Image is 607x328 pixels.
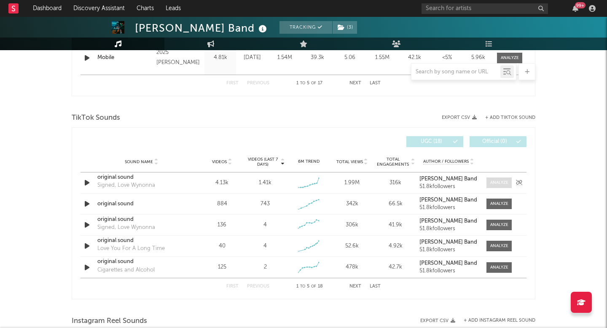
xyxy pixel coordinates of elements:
span: Instagram Reel Sounds [72,316,147,326]
div: 2025 [PERSON_NAME] [156,48,202,68]
span: to [300,285,305,288]
a: original sound [97,215,185,224]
span: Author / Followers [423,159,469,164]
span: of [311,81,316,85]
strong: [PERSON_NAME] Band [419,261,477,266]
div: 2 [264,263,267,272]
button: Next [349,81,361,86]
div: 1.54M [271,54,299,62]
button: + Add TikTok Sound [485,116,535,120]
div: 52.6k [333,242,372,250]
div: 51.8k followers [419,226,478,232]
div: 41.9k [376,221,415,229]
button: Export CSV [420,318,455,323]
a: [PERSON_NAME] Band [419,176,478,182]
div: 4 [263,242,267,250]
div: Signed, Love Wynonna [97,223,155,232]
div: + Add Instagram Reel Sound [455,318,535,323]
button: UGC(18) [406,136,463,147]
a: original sound [97,258,185,266]
div: 342k [333,200,372,208]
strong: [PERSON_NAME] Band [419,239,477,245]
div: 4.13k [202,179,242,187]
a: [PERSON_NAME] Band [419,197,478,203]
div: [DATE] [238,54,266,62]
button: + Add TikTok Sound [477,116,535,120]
span: TikTok Sounds [72,113,120,123]
div: 42.1k [400,54,429,62]
span: of [311,285,316,288]
button: Last [370,81,381,86]
span: UGC ( 18 ) [412,139,451,144]
div: 99 + [575,2,586,8]
div: 743 [261,200,270,208]
div: 51.8k followers [419,268,478,274]
div: 66.5k [376,200,415,208]
a: [PERSON_NAME] Band [419,239,478,245]
span: Videos (last 7 days) [246,157,280,167]
span: to [300,81,305,85]
button: (3) [333,21,357,34]
div: 1 5 18 [286,282,333,292]
button: Tracking [279,21,332,34]
button: Last [370,284,381,289]
a: original sound [97,237,185,245]
button: + Add Instagram Reel Sound [464,318,535,323]
div: 5.06 [336,54,364,62]
div: 42.7k [376,263,415,272]
div: 4.92k [376,242,415,250]
a: [PERSON_NAME] Band [419,218,478,224]
div: 1.99M [333,179,372,187]
span: Sound Name [125,159,153,164]
div: 6M Trend [289,159,328,165]
input: Search for artists [422,3,548,14]
span: Total Engagements [376,157,410,167]
a: [PERSON_NAME] Band [419,261,478,266]
div: Cigarettes and Alcohol [97,266,155,274]
button: Previous [247,81,269,86]
button: Previous [247,284,269,289]
div: 884 [202,200,242,208]
button: Export CSV [442,115,477,120]
button: Next [349,284,361,289]
span: Videos [212,159,227,164]
button: First [226,81,239,86]
div: 136 [202,221,242,229]
div: 40 [202,242,242,250]
div: 4.81k [207,54,234,62]
div: 51.8k followers [419,205,478,211]
div: 478k [333,263,372,272]
button: 99+ [572,5,578,12]
div: 1 5 17 [286,78,333,89]
span: Official ( 0 ) [475,139,514,144]
button: Official(0) [470,136,526,147]
div: 1.55M [368,54,396,62]
div: 5.96k [465,54,491,62]
div: [PERSON_NAME] Band [135,21,269,35]
div: 1.41k [259,179,271,187]
a: original sound [97,173,185,182]
div: 51.8k followers [419,247,478,253]
div: 125 [202,263,242,272]
button: First [226,284,239,289]
span: ( 3 ) [332,21,357,34]
div: 4 [263,221,267,229]
div: 316k [376,179,415,187]
div: Love You For A Long Time [97,245,165,253]
div: 306k [333,221,372,229]
a: Mobile [97,54,152,62]
div: <5% [433,54,461,62]
div: 39.3k [303,54,331,62]
div: 51.8k followers [419,184,478,190]
div: Signed, Love Wynonna [97,181,155,190]
a: original sound [97,200,185,208]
